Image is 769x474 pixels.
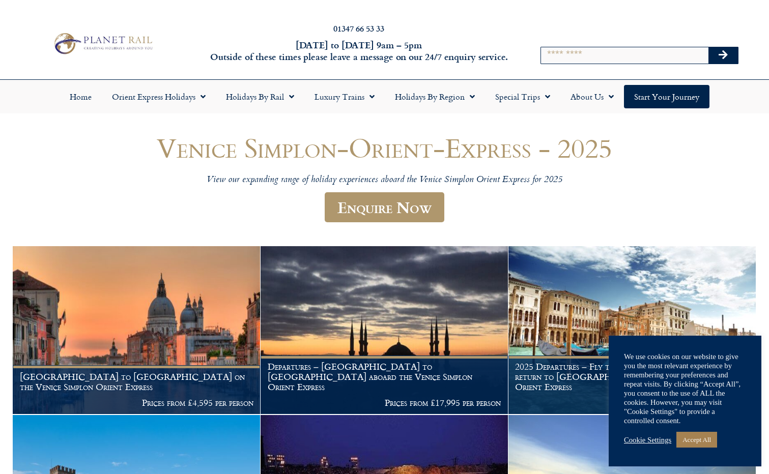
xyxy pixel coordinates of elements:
[216,85,304,108] a: Holidays by Rail
[708,47,738,64] button: Search
[20,398,253,408] p: Prices from £4,595 per person
[208,39,510,63] h6: [DATE] to [DATE] 9am – 5pm Outside of these times please leave a message on our 24/7 enquiry serv...
[624,435,671,445] a: Cookie Settings
[508,246,756,414] img: venice aboard the Orient Express
[268,362,501,392] h1: Departures – [GEOGRAPHIC_DATA] to [GEOGRAPHIC_DATA] aboard the Venice Simplon Orient Express
[304,85,385,108] a: Luxury Trains
[624,352,746,425] div: We use cookies on our website to give you the most relevant experience by remembering your prefer...
[508,246,756,414] a: 2025 Departures – Fly to [GEOGRAPHIC_DATA] & return to [GEOGRAPHIC_DATA] on the Venice Simplon Or...
[515,362,749,392] h1: 2025 Departures – Fly to [GEOGRAPHIC_DATA] & return to [GEOGRAPHIC_DATA] on the Venice Simplon Or...
[268,398,501,408] p: Prices from £17,995 per person
[60,85,102,108] a: Home
[20,372,253,392] h1: [GEOGRAPHIC_DATA] to [GEOGRAPHIC_DATA] on the Venice Simplon Orient Express
[79,174,690,186] p: View our expanding range of holiday experiences aboard the Venice Simplon Orient Express for 2025
[50,31,155,56] img: Planet Rail Train Holidays Logo
[79,133,690,163] h1: Venice Simplon-Orient-Express - 2025
[485,85,560,108] a: Special Trips
[515,398,749,408] p: Prices From £4,295 per person
[102,85,216,108] a: Orient Express Holidays
[676,432,717,448] a: Accept All
[13,246,260,414] img: Orient Express Special Venice compressed
[13,246,261,414] a: [GEOGRAPHIC_DATA] to [GEOGRAPHIC_DATA] on the Venice Simplon Orient Express Prices from £4,595 pe...
[261,246,508,414] a: Departures – [GEOGRAPHIC_DATA] to [GEOGRAPHIC_DATA] aboard the Venice Simplon Orient Express Pric...
[385,85,485,108] a: Holidays by Region
[624,85,709,108] a: Start your Journey
[325,192,444,222] a: Enquire Now
[560,85,624,108] a: About Us
[333,22,384,34] a: 01347 66 53 33
[5,85,764,108] nav: Menu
